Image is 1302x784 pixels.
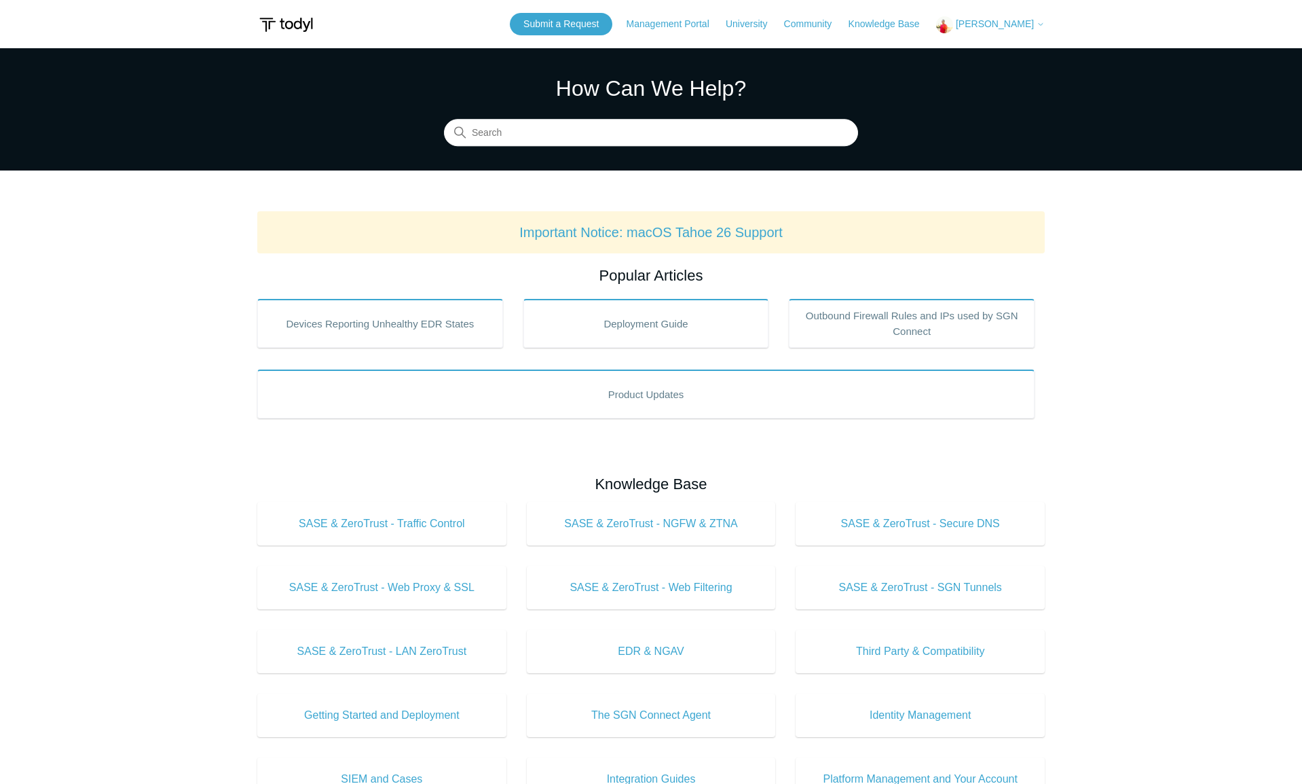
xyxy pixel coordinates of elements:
[726,17,781,31] a: University
[278,516,486,532] span: SASE & ZeroTrust - Traffic Control
[796,694,1045,737] a: Identity Management
[257,264,1045,287] h2: Popular Articles
[257,370,1035,418] a: Product Updates
[257,566,506,609] a: SASE & ZeroTrust - Web Proxy & SSL
[547,580,756,596] span: SASE & ZeroTrust - Web Filtering
[796,566,1045,609] a: SASE & ZeroTrust - SGN Tunnels
[936,16,1045,33] button: [PERSON_NAME]
[547,707,756,724] span: The SGN Connect Agent
[519,225,783,240] a: Important Notice: macOS Tahoe 26 Support
[547,516,756,532] span: SASE & ZeroTrust - NGFW & ZTNA
[257,694,506,737] a: Getting Started and Deployment
[527,566,776,609] a: SASE & ZeroTrust - Web Filtering
[257,473,1045,495] h2: Knowledge Base
[278,580,486,596] span: SASE & ZeroTrust - Web Proxy & SSL
[527,630,776,673] a: EDR & NGAV
[796,630,1045,673] a: Third Party & Compatibility
[784,17,846,31] a: Community
[444,120,858,147] input: Search
[523,299,769,348] a: Deployment Guide
[789,299,1035,348] a: Outbound Firewall Rules and IPs used by SGN Connect
[816,516,1024,532] span: SASE & ZeroTrust - Secure DNS
[444,72,858,105] h1: How Can We Help?
[257,502,506,546] a: SASE & ZeroTrust - Traffic Control
[278,707,486,724] span: Getting Started and Deployment
[547,643,756,660] span: EDR & NGAV
[278,643,486,660] span: SASE & ZeroTrust - LAN ZeroTrust
[816,580,1024,596] span: SASE & ZeroTrust - SGN Tunnels
[527,694,776,737] a: The SGN Connect Agent
[796,502,1045,546] a: SASE & ZeroTrust - Secure DNS
[956,18,1034,29] span: [PERSON_NAME]
[627,17,723,31] a: Management Portal
[257,630,506,673] a: SASE & ZeroTrust - LAN ZeroTrust
[816,643,1024,660] span: Third Party & Compatibility
[257,299,503,348] a: Devices Reporting Unhealthy EDR States
[510,13,612,35] a: Submit a Request
[257,12,315,37] img: Todyl Support Center Help Center home page
[849,17,933,31] a: Knowledge Base
[527,502,776,546] a: SASE & ZeroTrust - NGFW & ZTNA
[816,707,1024,724] span: Identity Management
